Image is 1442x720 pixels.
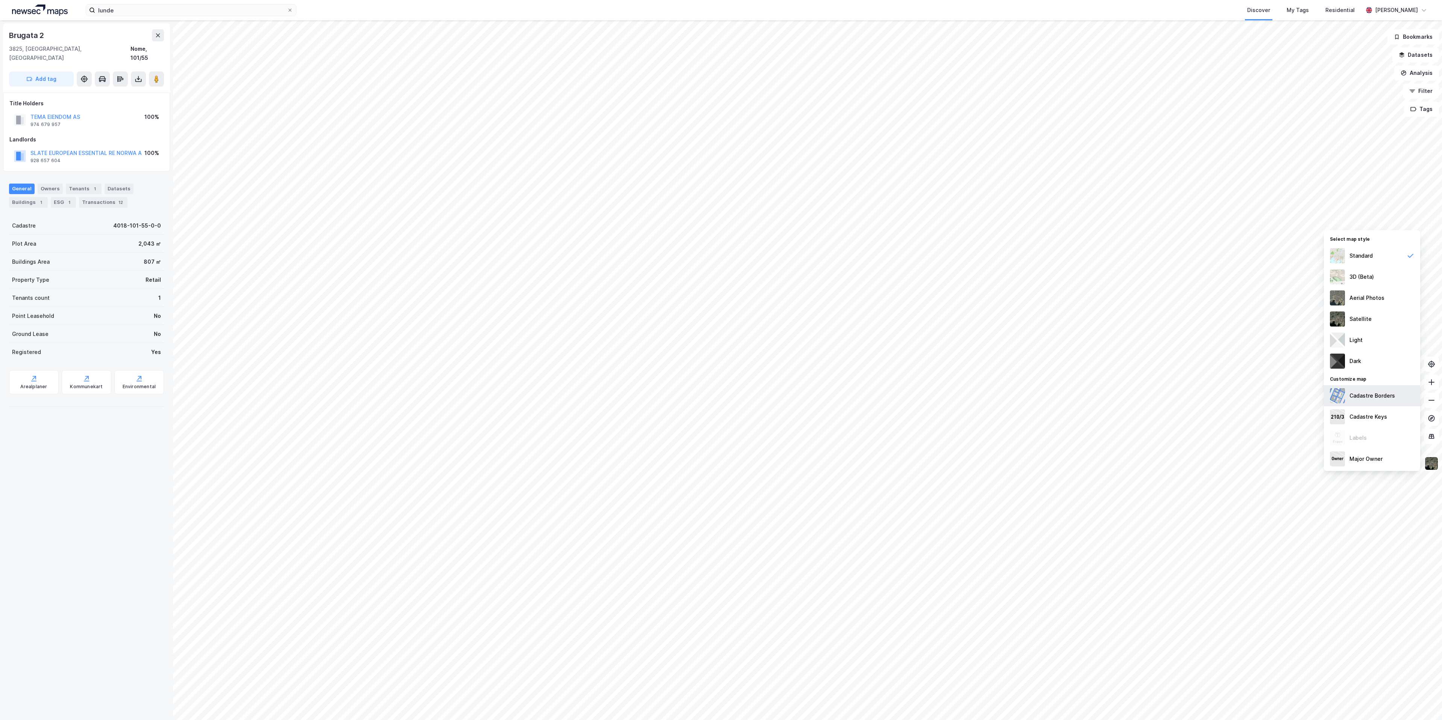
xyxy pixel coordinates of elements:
div: Aerial Photos [1349,293,1384,302]
div: Cadastre [12,221,36,230]
div: Arealplaner [20,384,47,390]
button: Bookmarks [1387,29,1439,44]
img: Z [1330,248,1345,263]
div: Owners [38,184,63,194]
img: cadastreKeys.547ab17ec502f5a4ef2b.jpeg [1330,409,1345,424]
div: 974 679 957 [30,122,61,128]
iframe: Chat Widget [1404,684,1442,720]
div: Kommunekart [70,384,103,390]
div: Brugata 2 [9,29,46,41]
button: Add tag [9,71,74,87]
div: My Tags [1287,6,1309,15]
div: 1 [65,199,73,206]
div: [PERSON_NAME] [1375,6,1418,15]
div: Residential [1325,6,1355,15]
div: Point Leasehold [12,311,54,321]
div: Ground Lease [12,330,49,339]
div: 100% [144,112,159,122]
div: Light [1349,336,1363,345]
img: nCdM7BzjoCAAAAAElFTkSuQmCC [1330,354,1345,369]
div: Discover [1247,6,1270,15]
img: majorOwner.b5e170eddb5c04bfeeff.jpeg [1330,451,1345,466]
div: 3D (Beta) [1349,272,1374,281]
div: 2,043 ㎡ [138,239,161,248]
input: Search by address, cadastre, landlords, tenants or people [95,5,287,16]
div: Transactions [79,197,128,208]
div: Plot Area [12,239,36,248]
div: Cadastre Keys [1349,412,1387,421]
img: Z [1330,430,1345,445]
div: Major Owner [1349,454,1383,463]
div: Retail [146,275,161,284]
div: Satellite [1349,314,1372,324]
div: Yes [151,348,161,357]
img: logo.a4113a55bc3d86da70a041830d287a7e.svg [12,5,68,16]
div: 100% [144,149,159,158]
img: 9k= [1330,311,1345,327]
button: Datasets [1392,47,1439,62]
button: Filter [1403,84,1439,99]
div: Landlords [9,135,164,144]
div: Tenants [66,184,102,194]
div: Nome, 101/55 [131,44,164,62]
div: 928 657 604 [30,158,61,164]
div: 12 [117,199,124,206]
img: Z [1330,290,1345,305]
div: 3825, [GEOGRAPHIC_DATA], [GEOGRAPHIC_DATA] [9,44,131,62]
div: Datasets [105,184,134,194]
div: Standard [1349,251,1373,260]
div: Property Type [12,275,49,284]
img: Z [1330,269,1345,284]
div: No [154,330,161,339]
div: 807 ㎡ [144,257,161,266]
div: 1 [158,293,161,302]
div: 1 [91,185,99,193]
button: Analysis [1394,65,1439,81]
div: Select map style [1324,232,1420,245]
div: General [9,184,35,194]
div: Registered [12,348,41,357]
div: No [154,311,161,321]
div: Cadastre Borders [1349,391,1395,400]
div: ESG [51,197,76,208]
div: 1 [37,199,45,206]
img: cadastreBorders.cfe08de4b5ddd52a10de.jpeg [1330,388,1345,403]
div: 4018-101-55-0-0 [113,221,161,230]
div: Labels [1349,433,1367,442]
div: Tenants count [12,293,50,302]
button: Tags [1404,102,1439,117]
div: Title Holders [9,99,164,108]
img: luj3wr1y2y3+OchiMxRmMxRlscgabnMEmZ7DJGWxyBpucwSZnsMkZbHIGm5zBJmewyRlscgabnMEmZ7DJGWxyBpucwSZnsMkZ... [1330,333,1345,348]
div: Buildings Area [12,257,50,266]
div: Environmental [123,384,156,390]
img: 9k= [1424,456,1439,471]
div: Customize map [1324,372,1420,385]
div: Dark [1349,357,1361,366]
div: Buildings [9,197,48,208]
